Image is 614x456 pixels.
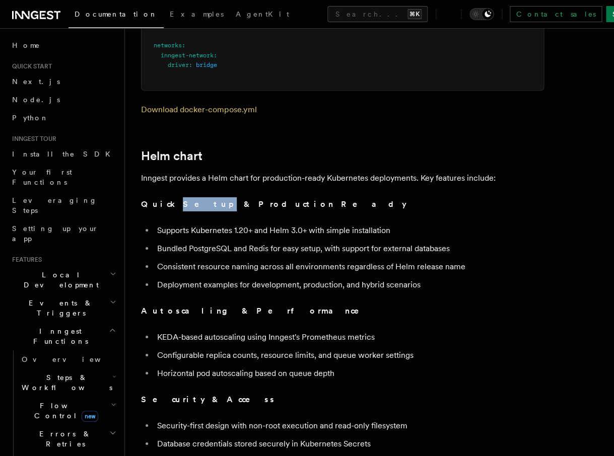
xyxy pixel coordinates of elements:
span: Python [12,114,49,122]
span: : [214,52,217,59]
span: Home [12,40,40,50]
button: Search...⌘K [327,6,428,22]
span: Setting up your app [12,224,99,243]
li: Consistent resource naming across all environments regardless of Helm release name [154,260,544,274]
span: new [82,411,98,422]
a: AgentKit [230,3,295,27]
a: Your first Functions [8,163,118,191]
button: Steps & Workflows [18,368,118,397]
strong: Quick Setup & Production Ready [141,199,406,209]
span: Flow Control [18,401,111,421]
a: Install the SDK [8,145,118,163]
span: Leveraging Steps [12,196,97,214]
span: Errors & Retries [18,429,109,449]
span: Local Development [8,270,110,290]
li: Supports Kubernetes 1.20+ and Helm 3.0+ with simple installation [154,223,544,238]
a: Contact sales [510,6,602,22]
p: Inngest provides a Helm chart for production-ready Kubernetes deployments. Key features include: [141,171,544,185]
span: networks [154,42,182,49]
span: Next.js [12,78,60,86]
span: Examples [170,10,224,18]
button: Toggle dark mode [469,8,494,20]
span: bridge [196,61,217,68]
li: Database credentials stored securely in Kubernetes Secrets [154,437,544,451]
a: Node.js [8,91,118,109]
strong: Security & Access [141,395,276,404]
button: Local Development [8,266,118,294]
span: Quick start [8,62,52,70]
a: Overview [18,350,118,368]
span: AgentKit [236,10,289,18]
button: Flow Controlnew [18,397,118,425]
span: Install the SDK [12,150,116,158]
li: KEDA-based autoscaling using Inngest's Prometheus metrics [154,330,544,344]
span: Steps & Workflows [18,372,112,393]
span: driver [168,61,189,68]
span: Your first Functions [12,168,72,186]
span: Node.js [12,96,60,104]
span: Events & Triggers [8,298,110,318]
span: Inngest tour [8,135,56,143]
a: Helm chart [141,149,202,163]
li: Configurable replica counts, resource limits, and queue worker settings [154,348,544,362]
a: Home [8,36,118,54]
strong: Autoscaling & Performance [141,306,373,316]
li: Bundled PostgreSQL and Redis for easy setup, with support for external databases [154,242,544,256]
a: Examples [164,3,230,27]
a: Setting up your app [8,219,118,248]
kbd: ⌘K [407,9,422,19]
span: Features [8,256,42,264]
a: Next.js [8,72,118,91]
span: Inngest Functions [8,326,109,346]
button: Errors & Retries [18,425,118,453]
li: Deployment examples for development, production, and hybrid scenarios [154,278,544,292]
li: Horizontal pod autoscaling based on queue depth [154,366,544,381]
span: inngest-network [161,52,214,59]
a: Python [8,109,118,127]
li: Security-first design with non-root execution and read-only filesystem [154,419,544,433]
a: Download docker-compose.yml [141,105,257,114]
button: Events & Triggers [8,294,118,322]
span: Documentation [75,10,158,18]
span: : [189,61,192,68]
span: Overview [22,355,125,363]
a: Leveraging Steps [8,191,118,219]
a: Documentation [69,3,164,28]
span: : [182,42,185,49]
button: Inngest Functions [8,322,118,350]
